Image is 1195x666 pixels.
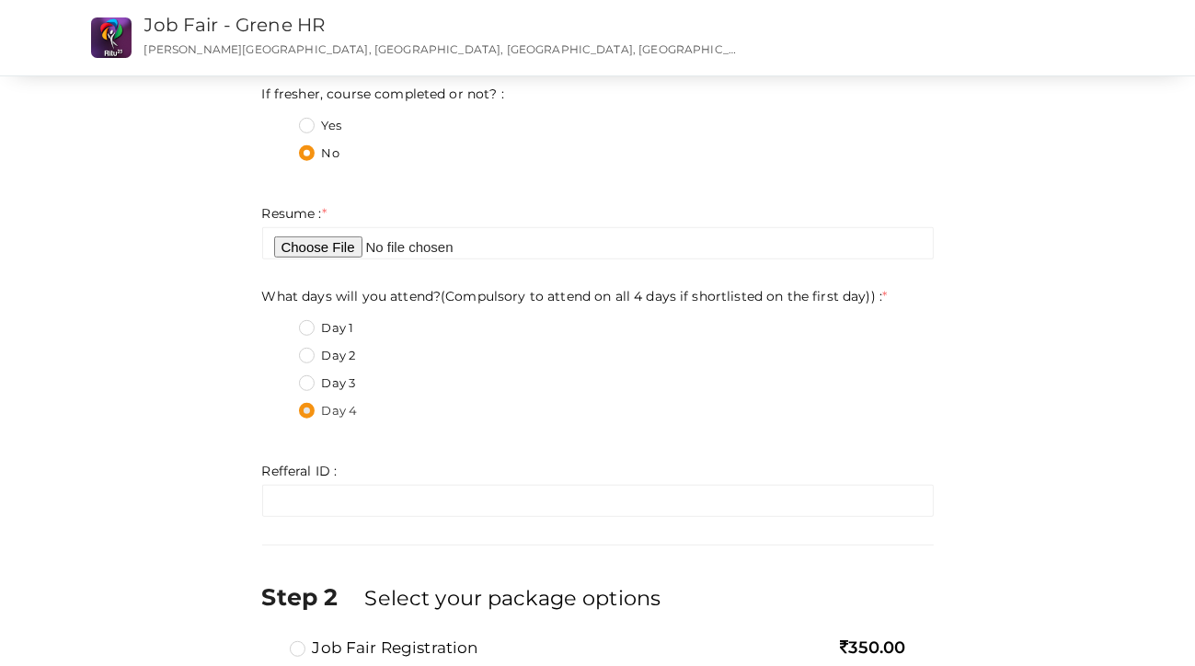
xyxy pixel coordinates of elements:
[91,17,132,58] img: CS2O7UHK_small.png
[364,583,661,613] label: Select your package options
[262,85,504,103] label: If fresher, course completed or not? :
[299,144,339,163] label: No
[299,347,356,365] label: Day 2
[841,637,906,658] span: 350.00
[299,402,358,420] label: Day 4
[299,117,341,135] label: Yes
[144,14,326,36] a: Job Fair - Grene HR
[290,637,478,659] label: Job Fair Registration
[262,580,362,614] label: Step 2
[262,204,327,223] label: Resume :
[144,41,742,57] p: [PERSON_NAME][GEOGRAPHIC_DATA], [GEOGRAPHIC_DATA], [GEOGRAPHIC_DATA], [GEOGRAPHIC_DATA], [GEOGRAP...
[299,374,356,393] label: Day 3
[299,319,354,338] label: Day 1
[262,287,888,305] label: What days will you attend?(Compulsory to attend on all 4 days if shortlisted on the first day)) :
[262,462,338,480] label: Refferal ID :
